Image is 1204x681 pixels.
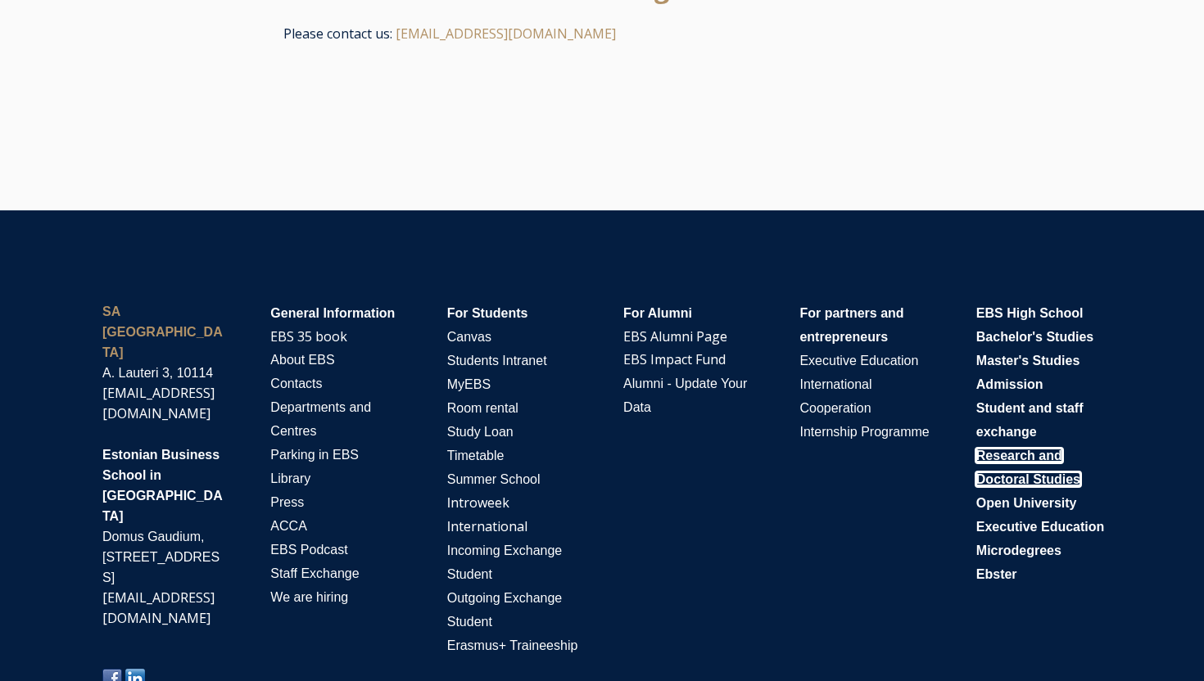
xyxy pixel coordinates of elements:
[976,351,1080,369] a: Master's Studies
[799,354,918,368] span: Executive Education
[270,306,395,320] span: General Information
[447,354,547,368] span: Students Intranet
[102,589,215,627] a: [EMAIL_ADDRESS][DOMAIN_NAME]
[270,400,371,438] span: Departments and Centres
[270,495,304,509] span: Press
[623,327,727,345] a: EBS Alumni Page
[450,517,527,535] a: nternational
[447,422,514,440] a: Study Loan
[270,590,348,604] span: We are hiring
[976,327,1093,345] a: Bachelor's Studies
[976,520,1105,534] span: Executive Education
[447,496,509,510] span: I
[447,377,491,391] span: MyEBS
[447,401,518,415] span: Room rental
[270,445,359,463] a: Parking in EBS
[270,350,334,368] a: About EBS
[447,375,491,393] a: MyEBS
[447,543,563,581] span: Incoming Exchange Student
[799,377,871,415] span: International Cooperation
[976,517,1105,535] a: Executive Education
[976,449,1080,486] a: Research and Doctoral Studies
[447,589,563,630] a: Outgoing Exchange Student
[799,306,903,344] span: For partners and entrepreneurs
[102,366,213,380] span: A. Lauteri 3, 10114
[102,530,220,584] span: Domus Gaudium, [STREET_ADDRESS]
[270,588,348,606] a: We are hiring
[270,374,322,392] a: Contacts
[270,448,359,462] span: Parking in EBS
[447,472,541,486] span: Summer School
[976,494,1077,512] a: Open University
[976,330,1093,344] span: Bachelor's Studies
[447,591,563,629] span: Outgoing Exchange Student
[976,565,1017,583] a: Ebster
[447,520,527,534] span: I
[799,375,871,417] a: International Cooperation
[270,377,322,390] span: Contacts
[270,540,347,558] a: EBS Podcast
[270,566,359,580] span: Staff Exchange
[447,449,505,462] span: Timetable
[447,638,578,652] span: Erasmus+ Traineeship
[270,327,347,345] a: EBS 35 book
[270,493,304,511] a: Press
[799,425,929,439] span: Internship Programme
[447,636,578,654] a: Erasmus+ Traineeship
[976,401,1084,439] span: Student and staff exchange
[623,374,747,416] a: Alumni - Update Your Data
[976,304,1084,322] a: EBS High School
[447,399,518,417] a: Room rental
[976,567,1017,581] span: Ebster
[799,351,918,369] a: Executive Education
[450,494,509,512] a: ntroweek
[447,470,541,488] a: Summer School
[623,350,726,368] a: EBS Impact Fund
[976,399,1084,440] a: Student and staff exchange
[447,327,491,345] a: Canvas
[283,24,921,43] p: Please contact us:
[623,377,747,414] span: Alumni - Update Your Data
[447,330,491,344] span: Canvas
[396,25,616,43] a: [EMAIL_ADDRESS][DOMAIN_NAME]
[270,398,371,440] a: Departments and Centres
[976,543,1061,557] span: Microdegrees
[976,306,1084,320] span: EBS High School
[102,448,223,523] span: Estonian Business School in [GEOGRAPHIC_DATA]
[102,304,223,359] strong: SA [GEOGRAPHIC_DATA]
[270,564,359,582] a: Staff Exchange
[447,351,547,369] a: Students Intranet
[270,353,334,367] span: About EBS
[270,516,306,534] a: ACCA
[447,446,505,464] a: Timetable
[270,471,310,485] span: Library
[976,541,1061,559] a: Microdegrees
[623,306,692,320] span: For Alumni
[976,375,1043,393] a: Admission
[447,541,563,583] a: Incoming Exchange Student
[447,306,528,320] span: For Students
[102,384,215,422] a: [EMAIL_ADDRESS][DOMAIN_NAME]
[270,469,310,487] a: Library
[270,519,306,533] span: ACCA
[976,377,1043,391] span: Admission
[976,354,1080,368] span: Master's Studies
[270,543,347,557] span: EBS Podcast
[799,422,929,440] a: Internship Programme
[447,425,514,439] span: Study Loan
[976,496,1077,510] span: Open University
